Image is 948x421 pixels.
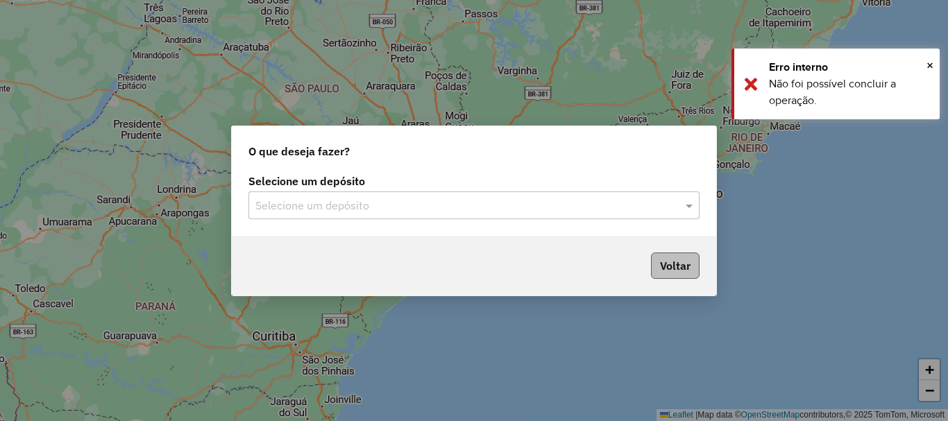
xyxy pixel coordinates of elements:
div: Não foi possível concluir a operação. [769,76,929,109]
button: Voltar [651,252,700,279]
span: O que deseja fazer? [248,143,350,160]
button: Close [926,55,933,76]
div: Erro interno [769,59,929,76]
span: × [926,58,933,73]
label: Selecione um depósito [248,173,700,189]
